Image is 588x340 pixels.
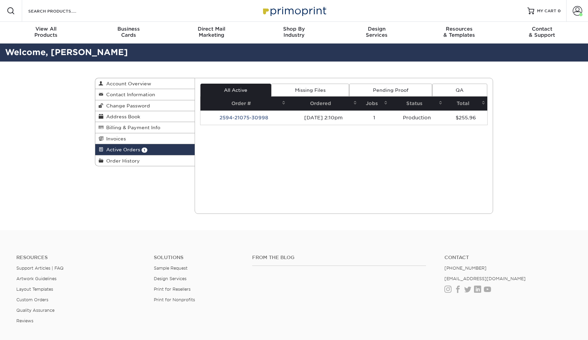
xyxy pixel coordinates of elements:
[252,255,426,260] h4: From the Blog
[444,276,526,281] a: [EMAIL_ADDRESS][DOMAIN_NAME]
[288,111,359,125] td: [DATE] 2:10pm
[170,26,253,38] div: Marketing
[501,26,583,32] span: Contact
[103,114,140,119] span: Address Book
[142,148,147,153] span: 1
[335,22,418,44] a: DesignServices
[95,89,195,100] a: Contact Information
[558,8,561,13] span: 0
[28,7,94,15] input: SEARCH PRODUCTS.....
[5,22,87,44] a: View AllProducts
[359,111,390,125] td: 1
[200,97,288,111] th: Order #
[359,97,390,111] th: Jobs
[5,26,87,32] span: View All
[501,26,583,38] div: & Support
[103,103,150,108] span: Change Password
[5,26,87,38] div: Products
[103,147,140,152] span: Active Orders
[418,22,501,44] a: Resources& Templates
[253,22,336,44] a: Shop ByIndustry
[154,266,187,271] a: Sample Request
[16,255,144,260] h4: Resources
[103,125,160,130] span: Billing & Payment Info
[16,318,33,323] a: Reviews
[390,97,444,111] th: Status
[154,276,186,281] a: Design Services
[200,111,288,125] td: 2594-21075-30998
[390,111,444,125] td: Production
[16,287,53,292] a: Layout Templates
[87,22,170,44] a: BusinessCards
[87,26,170,32] span: Business
[103,136,126,141] span: Invoices
[103,158,140,164] span: Order History
[253,26,336,38] div: Industry
[170,26,253,32] span: Direct Mail
[418,26,501,38] div: & Templates
[16,266,64,271] a: Support Articles | FAQ
[335,26,418,32] span: Design
[95,122,195,133] a: Billing & Payment Info
[432,84,487,97] a: QA
[87,26,170,38] div: Cards
[154,255,242,260] h4: Solutions
[253,26,336,32] span: Shop By
[16,297,48,302] a: Custom Orders
[16,276,56,281] a: Artwork Guidelines
[418,26,501,32] span: Resources
[335,26,418,38] div: Services
[103,81,151,86] span: Account Overview
[95,133,195,144] a: Invoices
[501,22,583,44] a: Contact& Support
[103,92,155,97] span: Contact Information
[200,84,271,97] a: All Active
[537,8,556,14] span: MY CART
[271,84,349,97] a: Missing Files
[170,22,253,44] a: Direct MailMarketing
[444,97,487,111] th: Total
[95,144,195,155] a: Active Orders 1
[154,297,195,302] a: Print for Nonprofits
[16,308,54,313] a: Quality Assurance
[444,255,572,260] a: Contact
[95,78,195,89] a: Account Overview
[288,97,359,111] th: Ordered
[95,111,195,122] a: Address Book
[444,266,487,271] a: [PHONE_NUMBER]
[154,287,191,292] a: Print for Resellers
[95,155,195,166] a: Order History
[95,100,195,111] a: Change Password
[349,84,432,97] a: Pending Proof
[444,111,487,125] td: $255.96
[260,3,328,18] img: Primoprint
